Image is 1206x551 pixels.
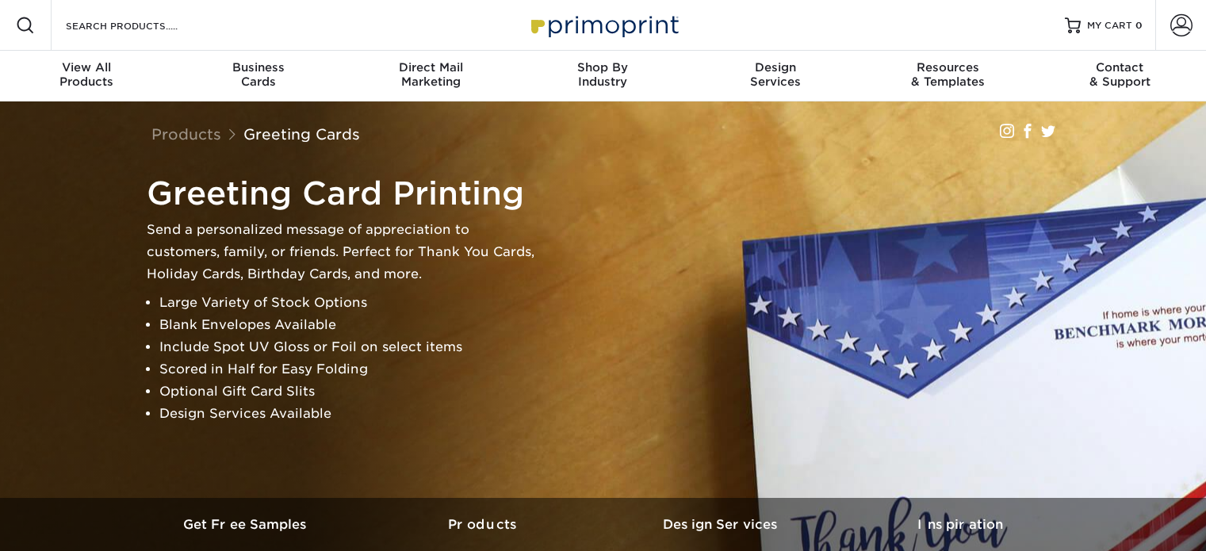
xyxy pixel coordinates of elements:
[345,60,517,89] div: Marketing
[159,336,543,358] li: Include Spot UV Gloss or Foil on select items
[151,125,221,143] a: Products
[345,60,517,75] span: Direct Mail
[603,498,841,551] a: Design Services
[861,60,1033,75] span: Resources
[366,517,603,532] h3: Products
[517,60,689,75] span: Shop By
[841,498,1079,551] a: Inspiration
[147,219,543,285] p: Send a personalized message of appreciation to customers, family, or friends. Perfect for Thank Y...
[159,381,543,403] li: Optional Gift Card Slits
[128,498,366,551] a: Get Free Samples
[64,16,219,35] input: SEARCH PRODUCTS.....
[1034,51,1206,101] a: Contact& Support
[689,51,861,101] a: DesignServices
[172,60,344,75] span: Business
[172,51,344,101] a: BusinessCards
[159,314,543,336] li: Blank Envelopes Available
[603,517,841,532] h3: Design Services
[689,60,861,89] div: Services
[159,403,543,425] li: Design Services Available
[1034,60,1206,89] div: & Support
[172,60,344,89] div: Cards
[345,51,517,101] a: Direct MailMarketing
[517,51,689,101] a: Shop ByIndustry
[243,125,360,143] a: Greeting Cards
[517,60,689,89] div: Industry
[128,517,366,532] h3: Get Free Samples
[1087,19,1132,33] span: MY CART
[159,358,543,381] li: Scored in Half for Easy Folding
[147,174,543,212] h1: Greeting Card Printing
[366,498,603,551] a: Products
[861,60,1033,89] div: & Templates
[861,51,1033,101] a: Resources& Templates
[524,8,683,42] img: Primoprint
[689,60,861,75] span: Design
[1135,20,1143,31] span: 0
[159,292,543,314] li: Large Variety of Stock Options
[841,517,1079,532] h3: Inspiration
[1034,60,1206,75] span: Contact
